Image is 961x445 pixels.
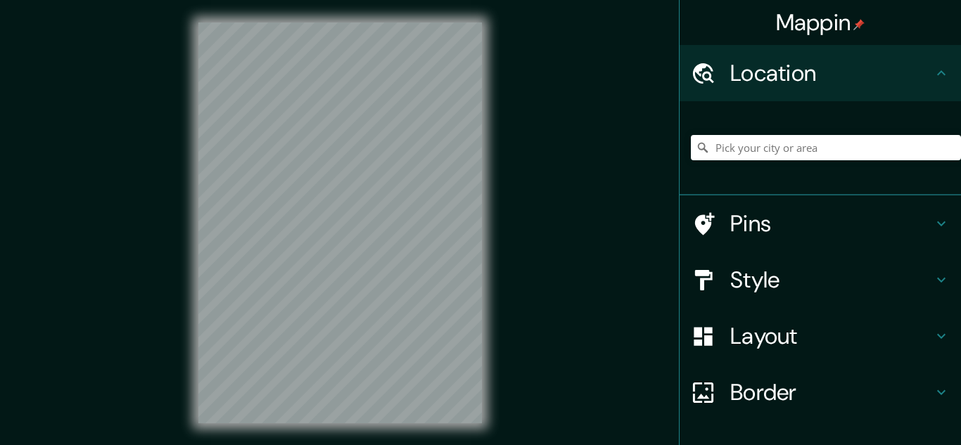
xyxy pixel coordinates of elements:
[198,22,482,423] canvas: Map
[730,209,933,238] h4: Pins
[691,135,961,160] input: Pick your city or area
[680,45,961,101] div: Location
[680,308,961,364] div: Layout
[776,8,865,37] h4: Mappin
[680,252,961,308] div: Style
[730,266,933,294] h4: Style
[730,322,933,350] h4: Layout
[680,364,961,420] div: Border
[730,59,933,87] h4: Location
[680,195,961,252] div: Pins
[853,19,865,30] img: pin-icon.png
[730,378,933,406] h4: Border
